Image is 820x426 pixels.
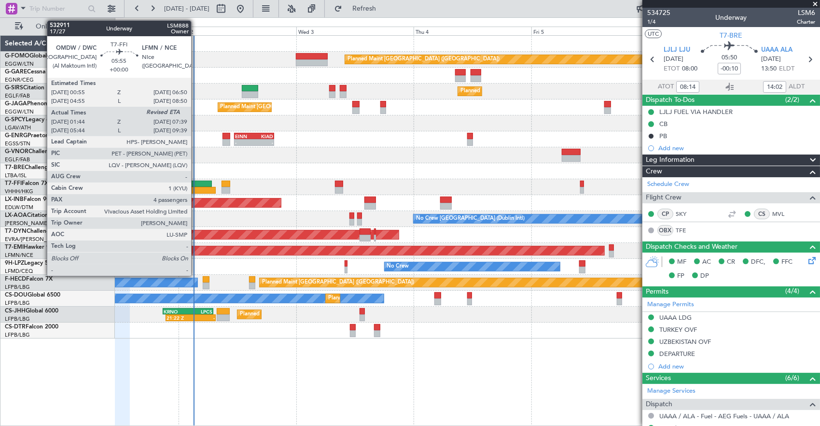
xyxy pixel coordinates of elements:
[5,197,81,202] a: LX-INBFalcon 900EX EASy II
[164,4,209,13] span: [DATE] - [DATE]
[647,180,689,189] a: Schedule Crew
[676,210,697,218] a: SKY
[254,133,273,139] div: KIAD
[659,350,695,358] div: DEPARTURE
[659,313,692,322] div: UAAA LDG
[5,197,24,202] span: LX-INB
[5,228,68,234] a: T7-DYNChallenger 604
[235,140,254,145] div: -
[646,286,668,298] span: Permits
[330,1,388,16] button: Refresh
[785,286,799,296] span: (4/4)
[5,108,34,115] a: EGGW/LTN
[779,64,794,74] span: ELDT
[727,257,735,267] span: CR
[5,220,62,227] a: [PERSON_NAME]/QSA
[254,140,273,145] div: -
[682,64,697,74] span: 08:00
[5,204,33,211] a: EDLW/DTM
[344,5,385,12] span: Refresh
[416,212,525,226] div: No Crew [GEOGRAPHIC_DATA] (Dublin Intl)
[722,53,737,63] span: 05:50
[5,69,84,75] a: G-GARECessna Citation XLS+
[5,92,30,99] a: EGLF/FAB
[5,60,34,68] a: EGGW/LTN
[5,85,60,91] a: G-SIRSCitation Excel
[5,69,27,75] span: G-GARE
[191,315,215,321] div: -
[781,257,792,267] span: FFC
[664,55,683,64] span: [DATE]
[761,64,777,74] span: 13:50
[646,399,672,410] span: Dispatch
[659,120,667,128] div: CB
[262,275,414,290] div: Planned Maint [GEOGRAPHIC_DATA] ([GEOGRAPHIC_DATA])
[659,326,697,334] div: TURKEY OVF
[647,300,694,310] a: Manage Permits
[5,140,30,147] a: EGSS/STN
[5,324,26,330] span: CS-DTR
[83,243,175,258] div: Planned Maint [GEOGRAPHIC_DATA]
[761,55,781,64] span: [DATE]
[785,95,799,105] span: (2/2)
[677,271,684,281] span: FP
[5,236,65,243] a: EVRA/[PERSON_NAME]
[789,82,805,92] span: ALDT
[5,315,30,323] a: LFPB/LBG
[5,308,26,314] span: CS-JHH
[188,309,212,314] div: LPCS
[700,271,709,281] span: DP
[221,100,373,114] div: Planned Maint [GEOGRAPHIC_DATA] ([GEOGRAPHIC_DATA])
[659,338,711,346] div: UZBEKISTAN OVF
[658,362,815,370] div: Add new
[797,18,815,26] span: Charter
[25,23,102,30] span: Only With Activity
[785,373,799,383] span: (6/6)
[772,210,794,218] a: MVL
[5,268,33,275] a: LFMD/CEQ
[720,30,743,41] span: T7-BRE
[657,225,673,236] div: OBX
[646,155,695,166] span: Leg Information
[761,45,792,55] span: UAAA ALA
[235,133,254,139] div: EINN
[5,117,26,123] span: G-SPCY
[5,260,24,266] span: 9H-LPZ
[5,213,74,218] a: LX-AOACitation Mustang
[754,209,770,219] div: CS
[645,29,662,38] button: UTC
[11,19,105,34] button: Only With Activity
[5,53,62,59] a: G-FOMOGlobal 6000
[61,27,179,35] div: Mon 1
[387,259,409,274] div: No Crew
[5,252,33,259] a: LFMN/NCE
[5,76,34,84] a: EGNR/CEG
[164,309,188,314] div: KRNO
[658,82,674,92] span: ATOT
[646,373,671,384] span: Services
[751,257,765,267] span: DFC,
[5,292,60,298] a: CS-DOUGlobal 6500
[716,13,747,23] div: Underway
[659,108,733,116] div: LJLJ FUEL VIA HANDLER
[664,64,680,74] span: ETOT
[646,241,737,253] span: Dispatch Checks and Weather
[460,84,612,99] div: Planned Maint [GEOGRAPHIC_DATA] ([GEOGRAPHIC_DATA])
[5,172,27,179] a: LTBA/ISL
[677,257,686,267] span: MF
[240,307,392,322] div: Planned Maint [GEOGRAPHIC_DATA] ([GEOGRAPHIC_DATA])
[5,276,53,282] a: F-HECDFalcon 7X
[5,165,25,170] span: T7-BRE
[647,386,695,396] a: Manage Services
[5,292,28,298] span: CS-DOU
[5,228,27,234] span: T7-DYN
[117,19,133,28] div: [DATE]
[5,324,58,330] a: CS-DTRFalcon 2000
[5,260,55,266] a: 9H-LPZLegacy 500
[5,101,61,107] a: G-JAGAPhenom 300
[29,1,85,16] input: Trip Number
[5,165,66,170] a: T7-BREChallenger 604
[646,192,681,203] span: Flight Crew
[659,412,789,420] a: UAAA / ALA - Fuel - AEG Fuels - UAAA / ALA
[5,331,30,339] a: LFPB/LBG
